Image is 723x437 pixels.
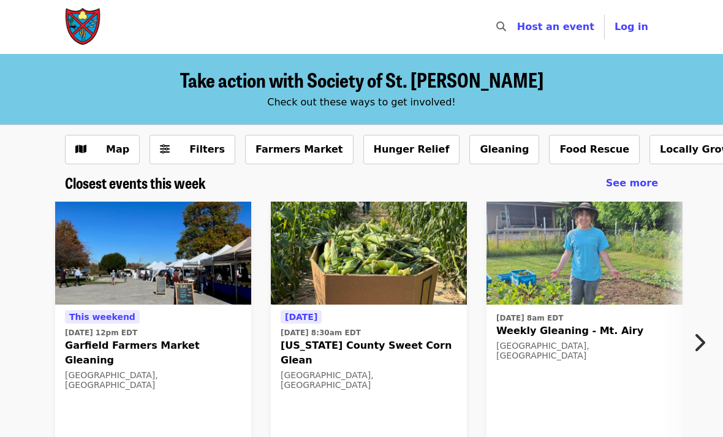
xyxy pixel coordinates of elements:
input: Search [513,12,523,42]
button: Show map view [65,135,140,164]
img: Delaware County Sweet Corn Glean organized by Society of St. Andrew [271,202,467,305]
button: Log in [605,15,658,39]
span: Log in [615,21,648,32]
button: Filters (0 selected) [150,135,235,164]
span: Map [106,143,129,155]
span: Weekly Gleaning - Mt. Airy [496,324,673,338]
span: Garfield Farmers Market Gleaning [65,338,241,368]
span: Closest events this week [65,172,206,193]
i: sliders-h icon [160,143,170,155]
time: [DATE] 8am EDT [496,313,563,324]
a: Closest events this week [65,174,206,192]
i: chevron-right icon [693,331,705,354]
span: Take action with Society of St. [PERSON_NAME] [180,65,543,94]
time: [DATE] 8:30am EDT [281,327,361,338]
i: map icon [75,143,86,155]
button: Gleaning [469,135,539,164]
div: [GEOGRAPHIC_DATA], [GEOGRAPHIC_DATA] [65,370,241,391]
button: Farmers Market [245,135,354,164]
span: See more [606,177,658,189]
a: Host an event [517,21,594,32]
img: Society of St. Andrew - Home [65,7,102,47]
button: Next item [683,325,723,360]
button: Food Rescue [549,135,640,164]
div: Check out these ways to get involved! [65,95,658,110]
i: search icon [496,21,506,32]
time: [DATE] 12pm EDT [65,327,137,338]
span: This weekend [69,312,135,322]
div: [GEOGRAPHIC_DATA], [GEOGRAPHIC_DATA] [281,370,457,391]
a: See more [606,176,658,191]
img: Weekly Gleaning - Mt. Airy organized by Society of St. Andrew [486,202,683,305]
span: [DATE] [285,312,317,322]
button: Hunger Relief [363,135,460,164]
span: Filters [189,143,225,155]
div: Closest events this week [55,174,668,192]
span: [US_STATE] County Sweet Corn Glean [281,338,457,368]
img: Garfield Farmers Market Gleaning organized by Society of St. Andrew [55,202,251,305]
div: [GEOGRAPHIC_DATA], [GEOGRAPHIC_DATA] [496,341,673,362]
